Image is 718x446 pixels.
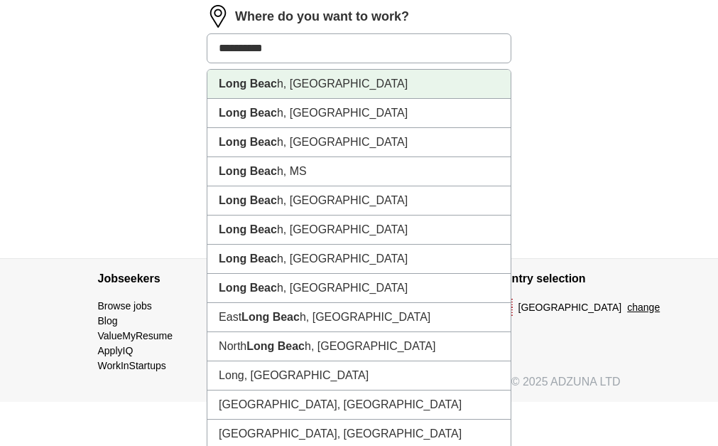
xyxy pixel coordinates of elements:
li: h, [GEOGRAPHIC_DATA] [207,128,511,157]
li: h, [GEOGRAPHIC_DATA] [207,186,511,216]
li: North h, [GEOGRAPHIC_DATA] [207,332,511,361]
li: h, MS [207,157,511,186]
strong: Long Beac [219,136,277,148]
strong: Long Beac [219,165,277,177]
strong: Long Beac [219,282,277,294]
span: [GEOGRAPHIC_DATA] [518,300,622,315]
a: ValueMyResume [98,330,173,341]
button: change [627,300,660,315]
strong: Long Beac [219,107,277,119]
strong: Long Beac [219,194,277,206]
a: ApplyIQ [98,345,134,356]
a: WorkInStartups [98,360,166,371]
li: h, [GEOGRAPHIC_DATA] [207,216,511,245]
li: h, [GEOGRAPHIC_DATA] [207,70,511,99]
li: East h, [GEOGRAPHIC_DATA] [207,303,511,332]
strong: Long Beac [219,223,277,235]
div: © 2025 ADZUNA LTD [87,373,632,402]
label: Where do you want to work? [235,7,409,26]
li: h, [GEOGRAPHIC_DATA] [207,274,511,303]
img: location.png [207,5,229,28]
li: h, [GEOGRAPHIC_DATA] [207,99,511,128]
h4: Country selection [490,259,621,299]
strong: Long Beac [241,311,300,323]
strong: Long Beac [219,78,277,90]
strong: Long Beac [246,340,305,352]
li: [GEOGRAPHIC_DATA], [GEOGRAPHIC_DATA] [207,391,511,420]
a: Blog [98,315,118,326]
a: Browse jobs [98,300,152,312]
strong: Long Beac [219,253,277,265]
li: h, [GEOGRAPHIC_DATA] [207,245,511,274]
li: Long, [GEOGRAPHIC_DATA] [207,361,511,391]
